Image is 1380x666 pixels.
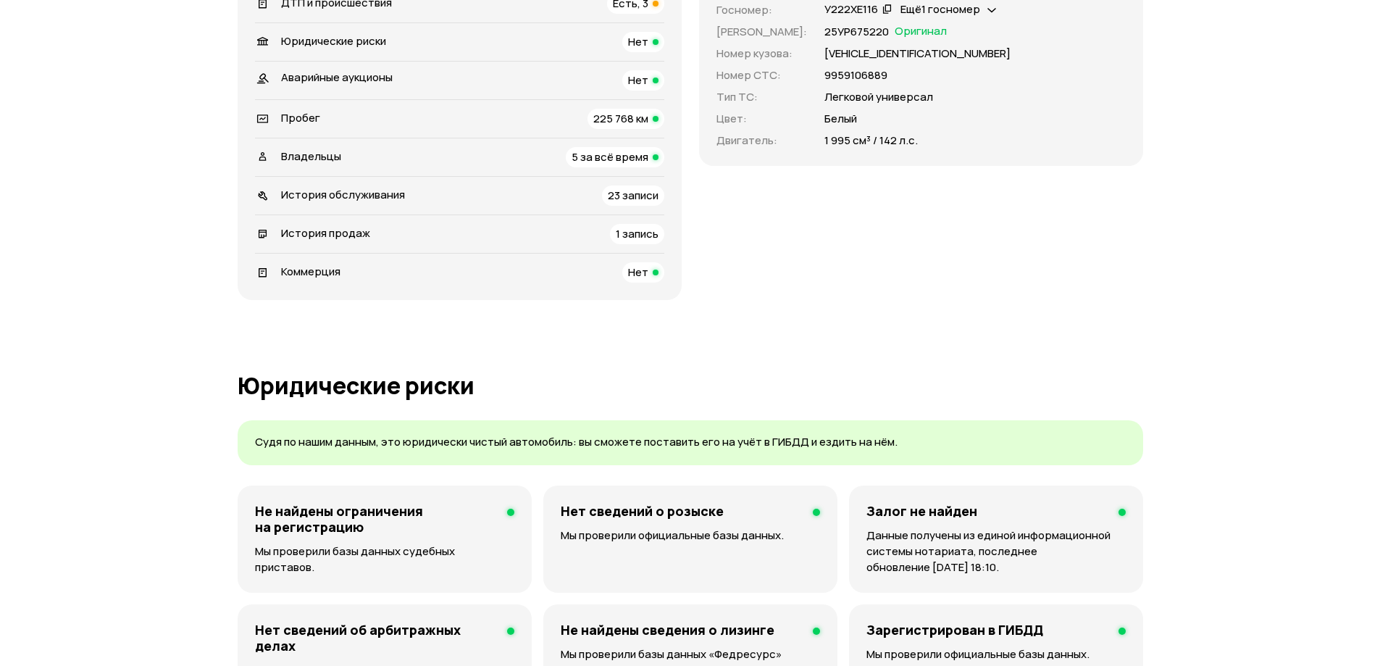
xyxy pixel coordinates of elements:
[255,435,1126,450] p: Судя по нашим данным, это юридически чистый автомобиль: вы сможете поставить его на учёт в ГИБДД ...
[281,264,340,279] span: Коммерция
[628,34,648,49] span: Нет
[255,503,496,535] h4: Не найдены ограничения на регистрацию
[628,72,648,88] span: Нет
[716,111,807,127] p: Цвет :
[281,225,370,241] span: История продаж
[255,544,515,575] p: Мы проверили базы данных судебных приставов.
[281,110,320,125] span: Пробег
[616,226,658,241] span: 1 запись
[866,503,977,519] h4: Залог не найден
[824,46,1011,62] p: [VEHICLE_IDENTIFICATION_NUMBER]
[238,372,1143,399] h1: Юридические риски
[628,265,648,280] span: Нет
[716,133,807,149] p: Двигатель :
[281,149,341,164] span: Владельцы
[866,646,1126,662] p: Мы проверили официальные базы данных.
[281,187,405,202] span: История обслуживания
[561,503,724,519] h4: Нет сведений о розыске
[866,528,1126,575] p: Данные получены из единой информационной системы нотариата, последнее обновление [DATE] 18:10.
[572,149,648,165] span: 5 за всё время
[900,1,980,17] span: Ещё 1 госномер
[561,528,820,544] p: Мы проверили официальные базы данных.
[716,89,807,105] p: Тип ТС :
[255,622,496,654] h4: Нет сведений об арбитражных делах
[593,111,648,126] span: 225 768 км
[608,188,658,203] span: 23 записи
[716,46,807,62] p: Номер кузова :
[824,24,889,40] p: 25УР675220
[824,67,887,83] p: 9959106889
[824,133,918,149] p: 1 995 см³ / 142 л.с.
[824,2,878,17] div: У222ХЕ116
[281,33,386,49] span: Юридические риски
[866,622,1043,638] h4: Зарегистрирован в ГИБДД
[716,67,807,83] p: Номер СТС :
[716,24,807,40] p: [PERSON_NAME] :
[895,24,947,40] span: Оригинал
[824,111,857,127] p: Белый
[561,622,774,638] h4: Не найдены сведения о лизинге
[824,89,933,105] p: Легковой универсал
[281,70,393,85] span: Аварийные аукционы
[716,2,807,18] p: Госномер :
